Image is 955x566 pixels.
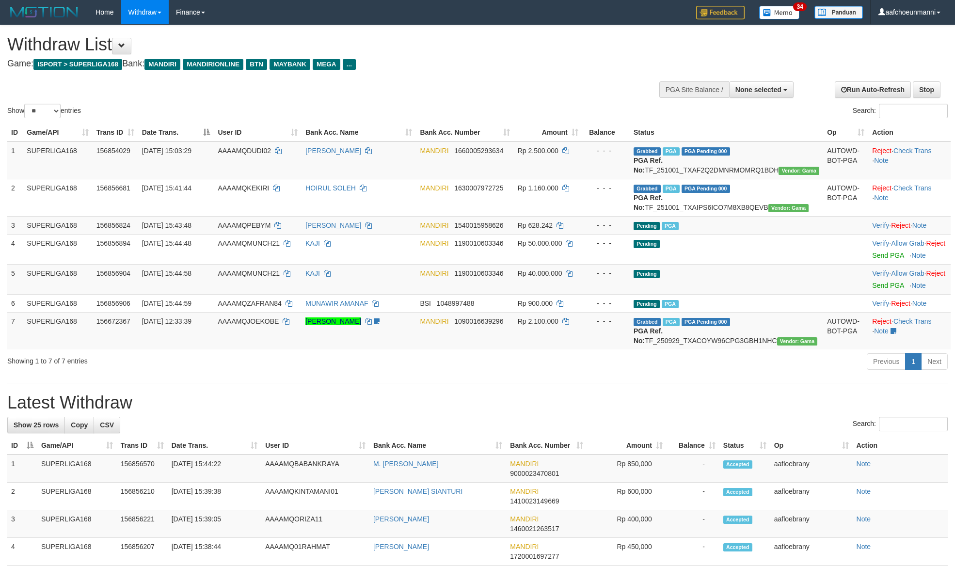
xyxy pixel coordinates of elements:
span: MANDIRI [420,221,448,229]
label: Show entries [7,104,81,118]
span: Copy 1460021263517 to clipboard [510,525,559,533]
span: Rp 2.500.000 [518,147,558,155]
th: Amount: activate to sort column ascending [514,124,582,141]
td: SUPERLIGA168 [23,141,92,179]
a: Run Auto-Refresh [835,81,911,98]
span: 156856681 [96,184,130,192]
a: Reject [891,221,910,229]
td: AAAAMQ01RAHMAT [261,538,369,566]
td: 156856210 [117,483,168,510]
td: AAAAMQORIZA11 [261,510,369,538]
td: SUPERLIGA168 [37,510,117,538]
td: SUPERLIGA168 [37,483,117,510]
span: PGA Pending [682,147,730,156]
a: Send PGA [872,282,904,289]
span: ISPORT > SUPERLIGA168 [33,59,122,70]
a: Note [857,515,871,523]
a: Reject [872,184,891,192]
a: CSV [94,417,120,433]
a: Note [911,282,926,289]
span: 156854029 [96,147,130,155]
a: KAJI [305,269,320,277]
input: Search: [879,104,948,118]
a: Copy [64,417,94,433]
td: aafloebrany [770,510,853,538]
span: AAAAMQPEBYM [218,221,271,229]
a: Note [874,327,889,335]
span: Copy 1410023149669 to clipboard [510,497,559,505]
th: Trans ID: activate to sort column ascending [117,437,168,455]
span: MANDIRI [420,239,448,247]
td: AAAAMQBABANKRAYA [261,455,369,483]
a: Stop [913,81,940,98]
span: Vendor URL: https://trx31.1velocity.biz [777,337,818,346]
span: Grabbed [634,185,661,193]
td: AUTOWD-BOT-PGA [823,312,868,349]
span: Copy [71,421,88,429]
span: [DATE] 15:44:59 [142,299,191,307]
a: HOIRUL SOLEH [305,184,356,192]
span: Rp 628.242 [518,221,553,229]
h1: Withdraw List [7,35,627,54]
span: MANDIRI [420,317,448,325]
span: 156672367 [96,317,130,325]
span: PGA Pending [682,318,730,326]
input: Search: [879,417,948,431]
span: Rp 50.000.000 [518,239,562,247]
span: 34 [793,2,806,11]
span: Copy 1190010603346 to clipboard [454,239,503,247]
td: TF_250929_TXACOYW96CPG3GBH1NHC [630,312,823,349]
button: None selected [729,81,794,98]
span: BSI [420,299,431,307]
div: - - - [586,146,626,156]
span: Marked by aafsoycanthlai [663,147,680,156]
span: Accepted [723,488,752,496]
a: KAJI [305,239,320,247]
a: Reject [926,239,946,247]
span: Copy 9000023470801 to clipboard [510,470,559,477]
td: SUPERLIGA168 [37,538,117,566]
th: Status [630,124,823,141]
td: SUPERLIGA168 [23,179,92,216]
span: 156856906 [96,299,130,307]
a: Next [921,353,948,370]
a: Show 25 rows [7,417,65,433]
td: - [667,510,719,538]
td: Rp 450,000 [587,538,667,566]
span: MANDIRI [144,59,180,70]
span: Rp 1.160.000 [518,184,558,192]
span: Vendor URL: https://trx31.1velocity.biz [768,204,809,212]
a: Note [911,252,926,259]
a: Previous [867,353,906,370]
span: AAAAMQKEKIRI [218,184,269,192]
div: - - - [586,268,626,278]
span: Grabbed [634,147,661,156]
a: MUNAWIR AMANAF [305,299,368,307]
span: ... [343,59,356,70]
a: Check Trans [893,184,932,192]
span: MANDIRI [510,460,539,468]
a: Note [857,543,871,550]
span: MEGA [313,59,340,70]
div: - - - [586,299,626,308]
th: Bank Acc. Name: activate to sort column ascending [302,124,416,141]
span: Copy 1048997488 to clipboard [437,299,475,307]
th: User ID: activate to sort column ascending [261,437,369,455]
div: - - - [586,238,626,248]
span: PGA Pending [682,185,730,193]
td: AUTOWD-BOT-PGA [823,179,868,216]
th: Op: activate to sort column ascending [770,437,853,455]
img: Button%20Memo.svg [759,6,800,19]
span: MANDIRI [420,269,448,277]
td: SUPERLIGA168 [23,234,92,264]
span: · [891,269,926,277]
a: Reject [872,147,891,155]
th: Trans ID: activate to sort column ascending [93,124,138,141]
td: 3 [7,216,23,234]
a: Note [874,157,889,164]
th: ID [7,124,23,141]
span: AAAAMQMUNCH21 [218,239,280,247]
th: ID: activate to sort column descending [7,437,37,455]
a: Verify [872,239,889,247]
span: Copy 1720001697277 to clipboard [510,552,559,560]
